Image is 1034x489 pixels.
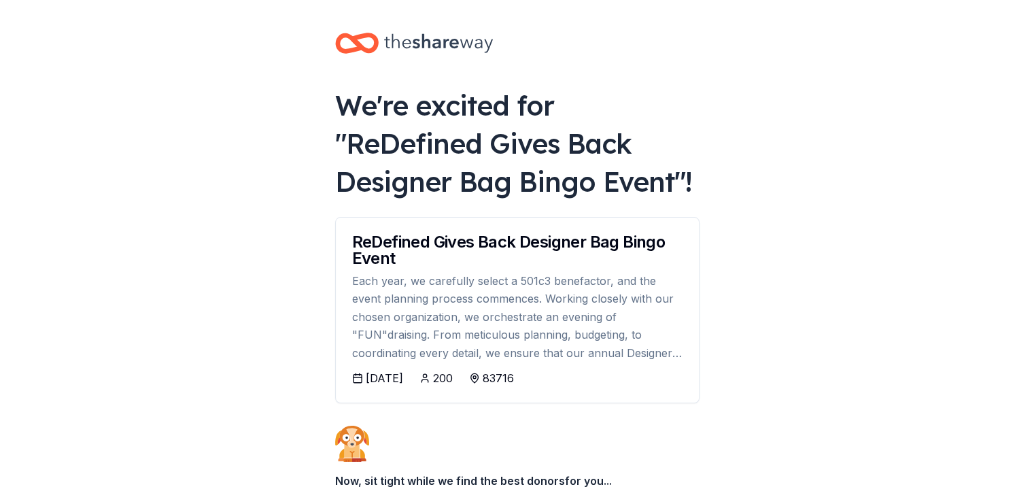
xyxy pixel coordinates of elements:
div: 83716 [483,370,514,386]
div: We're excited for " ReDefined Gives Back Designer Bag Bingo Event "! [335,86,700,201]
div: Each year, we carefully select a 501c3 benefactor, and the event planning process commences. Work... [352,272,683,362]
div: [DATE] [366,370,403,386]
img: Dog waiting patiently [335,425,369,462]
div: 200 [433,370,453,386]
div: ReDefined Gives Back Designer Bag Bingo Event [352,234,683,267]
